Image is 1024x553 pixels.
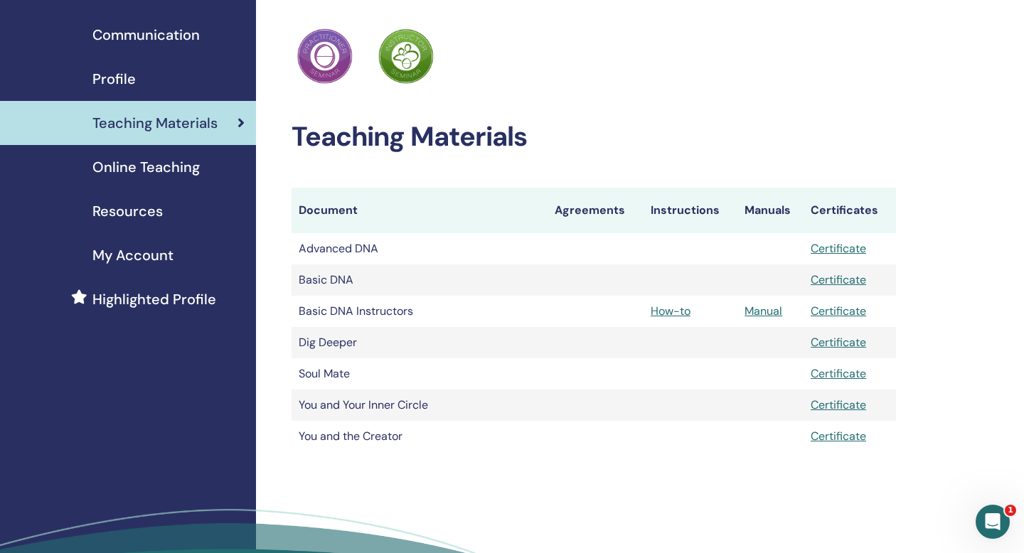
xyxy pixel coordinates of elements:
th: Document [292,188,548,233]
span: Communication [92,24,200,45]
th: Agreements [548,188,644,233]
a: Certificate [811,366,866,381]
a: Certificate [811,272,866,287]
a: Certificate [811,397,866,412]
td: You and Your Inner Circle [292,390,548,421]
span: Profile [92,68,136,90]
img: Practitioner [378,28,434,84]
span: 1 [1005,505,1016,516]
a: Certificate [811,429,866,444]
a: Certificate [811,335,866,350]
img: Practitioner [297,28,353,84]
th: Certificates [804,188,896,233]
a: Manual [745,304,782,318]
span: Teaching Materials [92,112,218,134]
span: Highlighted Profile [92,289,216,310]
span: Online Teaching [92,156,200,178]
iframe: Intercom live chat [976,505,1010,539]
h2: Teaching Materials [292,121,896,154]
span: My Account [92,245,174,266]
td: Advanced DNA [292,233,548,264]
td: Basic DNA [292,264,548,296]
th: Instructions [644,188,737,233]
th: Manuals [737,188,804,233]
td: You and the Creator [292,421,548,452]
td: Basic DNA Instructors [292,296,548,327]
a: Certificate [811,304,866,318]
a: Certificate [811,241,866,256]
a: How-to [651,304,690,318]
td: Soul Mate [292,358,548,390]
td: Dig Deeper [292,327,548,358]
span: Resources [92,200,163,222]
